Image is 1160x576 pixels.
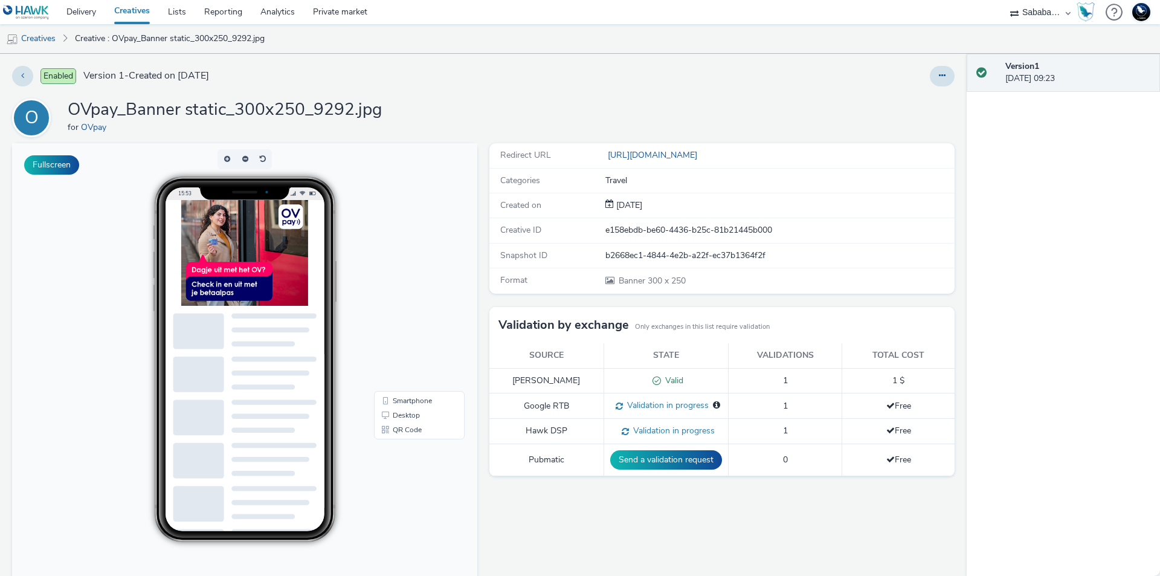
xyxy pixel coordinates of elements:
img: undefined Logo [3,5,50,20]
a: Creative : OVpay_Banner static_300x250_9292.jpg [69,24,271,53]
span: Validation in progress [629,425,715,436]
a: [URL][DOMAIN_NAME] [605,149,702,161]
span: 1 [783,375,788,386]
small: Only exchanges in this list require validation [635,322,770,332]
span: Smartphone [381,254,420,261]
span: 0 [783,454,788,465]
button: Fullscreen [24,155,79,175]
span: QR Code [381,283,410,290]
div: e158ebdb-be60-4436-b25c-81b21445b000 [605,224,953,236]
span: 1 $ [892,375,904,386]
button: Send a validation request [610,450,722,470]
div: O [25,101,39,135]
span: [DATE] [614,199,642,211]
li: QR Code [364,279,450,294]
h1: OVpay_Banner static_300x250_9292.jpg [68,99,382,121]
span: Categories [500,175,540,186]
span: 15:53 [166,47,179,53]
th: Total cost [842,343,955,368]
img: Support Hawk [1132,3,1150,21]
h3: Validation by exchange [498,316,629,334]
td: Hawk DSP [489,419,604,444]
a: OVpay [81,121,111,133]
div: Travel [605,175,953,187]
div: b2668ec1-4844-4e2b-a22f-ec37b1364f2f [605,250,953,262]
td: Google RTB [489,393,604,419]
li: Smartphone [364,250,450,265]
a: Hawk Academy [1077,2,1100,22]
img: Hawk Academy [1077,2,1095,22]
span: Format [500,274,527,286]
a: O [12,112,56,123]
span: for [68,121,81,133]
td: [PERSON_NAME] [489,368,604,393]
th: State [604,343,728,368]
span: Created on [500,199,541,211]
span: Redirect URL [500,149,551,161]
span: Enabled [40,68,76,84]
span: Snapshot ID [500,250,547,261]
span: 300 x 250 [617,275,686,286]
strong: Version 1 [1005,60,1039,72]
span: 1 [783,425,788,436]
th: Source [489,343,604,368]
span: Free [886,425,911,436]
span: Creative ID [500,224,541,236]
span: Banner [619,275,648,286]
img: Advertisement preview [169,57,296,163]
span: Free [886,400,911,412]
span: Free [886,454,911,465]
span: Version 1 - Created on [DATE] [83,69,209,83]
img: mobile [6,33,18,45]
span: Validation in progress [623,400,709,411]
span: Valid [661,375,683,386]
span: 1 [783,400,788,412]
div: [DATE] 09:23 [1005,60,1150,85]
span: Desktop [381,268,408,276]
li: Desktop [364,265,450,279]
div: Creation 09 August 2025, 09:23 [614,199,642,212]
th: Validations [728,343,842,368]
td: Pubmatic [489,444,604,476]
